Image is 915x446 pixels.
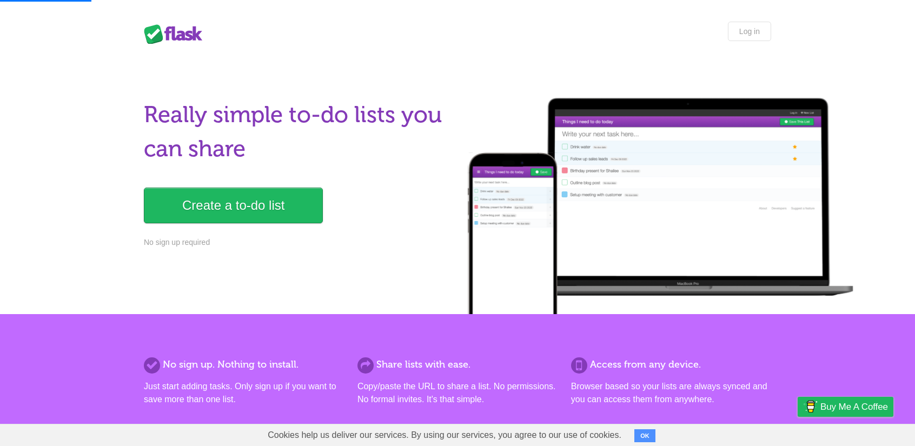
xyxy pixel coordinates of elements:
[634,429,655,442] button: OK
[798,397,893,417] a: Buy me a coffee
[820,397,888,416] span: Buy me a coffee
[571,357,771,372] h2: Access from any device.
[144,237,451,248] p: No sign up required
[571,380,771,406] p: Browser based so your lists are always synced and you can access them from anywhere.
[803,397,818,416] img: Buy me a coffee
[144,380,344,406] p: Just start adding tasks. Only sign up if you want to save more than one list.
[728,22,771,41] a: Log in
[144,98,451,166] h1: Really simple to-do lists you can share
[144,188,323,223] a: Create a to-do list
[144,24,209,44] div: Flask Lists
[357,357,558,372] h2: Share lists with ease.
[144,357,344,372] h2: No sign up. Nothing to install.
[357,380,558,406] p: Copy/paste the URL to share a list. No permissions. No formal invites. It's that simple.
[257,424,632,446] span: Cookies help us deliver our services. By using our services, you agree to our use of cookies.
